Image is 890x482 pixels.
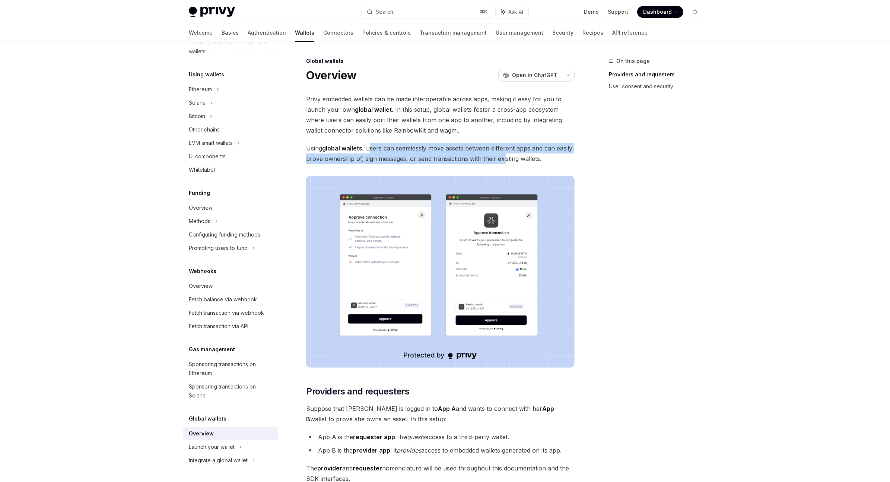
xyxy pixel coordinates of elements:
[183,306,278,320] a: Fetch transaction via webhook
[189,165,215,174] div: Whitelabel
[189,139,233,148] div: EVM smart wallets
[306,176,575,368] img: images/Crossapp.png
[362,5,492,19] button: Search...⌘K
[189,70,224,79] h5: Using wallets
[306,57,575,65] div: Global wallets
[362,24,411,42] a: Policies & controls
[480,9,487,15] span: ⌘ K
[689,6,701,18] button: Toggle dark mode
[353,433,395,441] strong: requester app
[183,380,278,402] a: Sponsoring transactions on Solana
[189,152,226,161] div: UI components
[401,433,425,441] em: requests
[643,8,672,16] span: Dashboard
[183,123,278,136] a: Other chains
[189,85,212,94] div: Ethereum
[189,308,264,317] div: Fetch transaction via webhook
[306,386,410,397] span: Providers and requesters
[323,24,353,42] a: Connectors
[189,244,248,253] div: Prompting users to fund
[183,320,278,333] a: Fetch transaction via API
[438,405,456,412] strong: App A
[498,69,562,82] button: Open in ChatGPT
[508,8,523,16] span: Ask AI
[306,405,554,423] strong: App B
[189,125,220,134] div: Other chains
[183,293,278,306] a: Fetch balance via webhook
[189,322,248,331] div: Fetch transaction via API
[512,72,557,79] span: Open in ChatGPT
[353,447,390,454] strong: provider app
[612,24,648,42] a: API reference
[306,143,575,164] span: Using , users can seamlessly move assets between different apps and can easily prove ownership of...
[189,267,216,276] h5: Webhooks
[397,447,421,454] em: provides
[183,358,278,380] a: Sponsoring transactions on Ethereum
[189,112,205,121] div: Bitcoin
[616,57,650,66] span: On this page
[306,445,575,456] li: App B is the : it access to embedded wallets generated on its app.
[189,203,213,212] div: Overview
[295,24,314,42] a: Wallets
[222,24,239,42] a: Basics
[189,282,213,291] div: Overview
[189,360,274,378] div: Sponsoring transactions on Ethereum
[322,145,362,152] strong: global wallets
[189,24,213,42] a: Welcome
[609,69,707,80] a: Providers and requesters
[183,163,278,177] a: Whitelabel
[306,403,575,424] span: Suppose that [PERSON_NAME] is logged in to and wants to connect with her wallet to prove she owns...
[189,456,248,465] div: Integrate a global wallet
[306,69,356,82] h1: Overview
[189,295,257,304] div: Fetch balance via webhook
[582,24,603,42] a: Recipes
[183,150,278,163] a: UI components
[496,24,543,42] a: User management
[189,345,235,354] h5: Gas management
[189,217,210,226] div: Methods
[183,279,278,293] a: Overview
[608,8,628,16] a: Support
[189,382,274,400] div: Sponsoring transactions on Solana
[376,7,397,16] div: Search...
[183,228,278,241] a: Configuring funding methods
[306,94,575,136] span: Privy embedded wallets can be made interoperable across apps, making it easy for you to launch yo...
[306,432,575,442] li: App A is the : it access to a third-party wallet.
[189,429,214,438] div: Overview
[183,427,278,440] a: Overview
[189,443,235,451] div: Launch your wallet
[637,6,683,18] a: Dashboard
[609,80,707,92] a: User consent and security
[189,188,210,197] h5: Funding
[189,414,226,423] h5: Global wallets
[420,24,487,42] a: Transaction management
[183,201,278,215] a: Overview
[584,8,599,16] a: Demo
[189,7,235,17] img: light logo
[189,98,206,107] div: Solana
[355,106,392,113] strong: global wallet
[552,24,573,42] a: Security
[189,230,260,239] div: Configuring funding methods
[496,5,528,19] button: Ask AI
[317,464,342,472] strong: provider
[248,24,286,42] a: Authentication
[353,464,382,472] strong: requester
